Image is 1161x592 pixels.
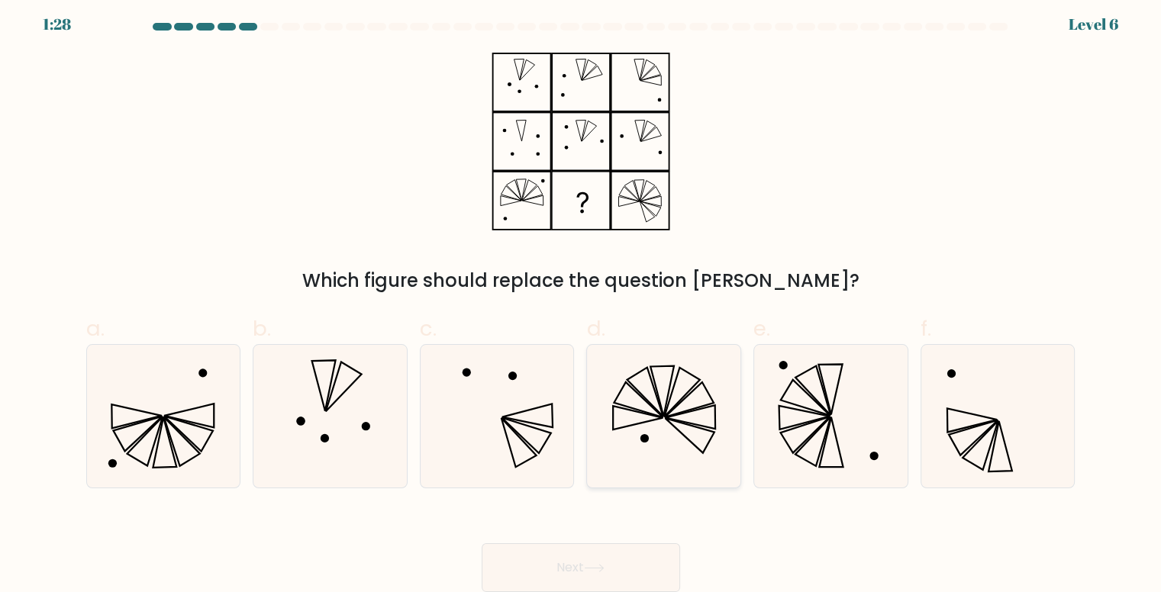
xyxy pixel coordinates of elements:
[921,314,931,343] span: f.
[1069,13,1118,36] div: Level 6
[420,314,437,343] span: c.
[482,543,680,592] button: Next
[43,13,71,36] div: 1:28
[95,267,1066,294] div: Which figure should replace the question [PERSON_NAME]?
[586,314,605,343] span: d.
[86,314,105,343] span: a.
[753,314,770,343] span: e.
[253,314,271,343] span: b.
